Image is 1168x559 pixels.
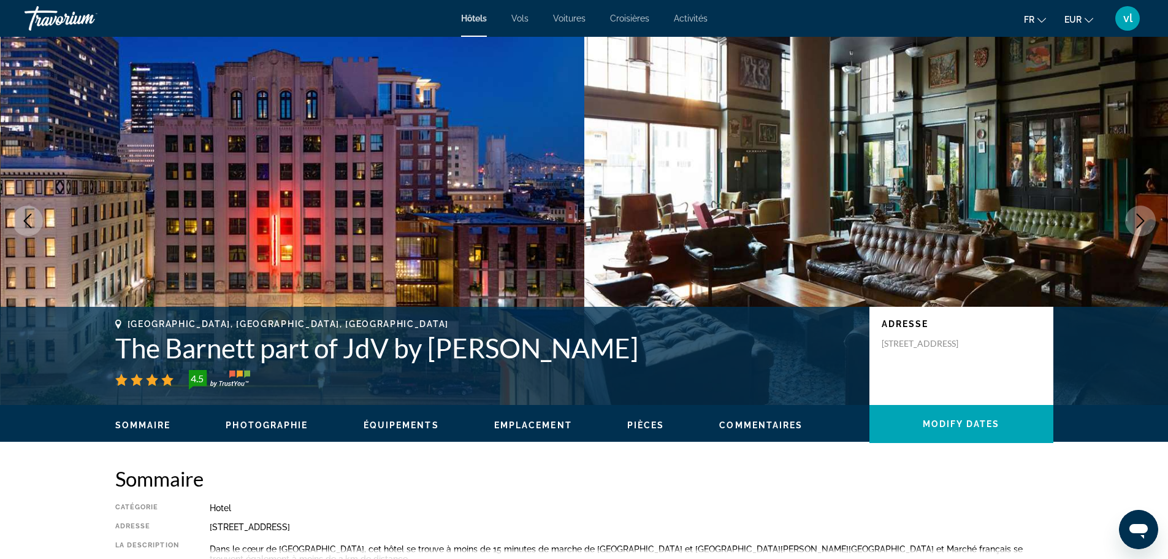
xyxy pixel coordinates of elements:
[719,420,803,431] button: Commentaires
[511,13,529,23] a: Vols
[210,503,1053,513] div: Hotel
[1024,10,1046,28] button: Change language
[115,420,171,430] span: Sommaire
[494,420,572,431] button: Emplacement
[1123,12,1132,25] span: vl
[115,420,171,431] button: Sommaire
[923,419,999,429] span: Modify Dates
[364,420,439,430] span: Équipements
[128,319,449,329] span: [GEOGRAPHIC_DATA], [GEOGRAPHIC_DATA], [GEOGRAPHIC_DATA]
[115,503,179,513] div: Catégorie
[553,13,586,23] a: Voitures
[882,319,1041,329] p: Adresse
[115,522,179,532] div: Adresse
[610,13,649,23] a: Croisières
[882,338,980,349] p: [STREET_ADDRESS]
[25,2,147,34] a: Travorium
[115,332,857,364] h1: The Barnett part of JdV by [PERSON_NAME]
[1064,10,1093,28] button: Change currency
[189,370,250,390] img: trustyou-badge-hor.svg
[226,420,308,430] span: Photographie
[627,420,665,430] span: Pièces
[1112,6,1143,31] button: User Menu
[12,206,43,236] button: Previous image
[869,405,1053,443] button: Modify Dates
[719,420,803,430] span: Commentaires
[674,13,708,23] a: Activités
[461,13,487,23] a: Hôtels
[226,420,308,431] button: Photographie
[364,420,439,431] button: Équipements
[1119,510,1158,549] iframe: Bouton de lancement de la fenêtre de messagerie
[210,522,1053,532] div: [STREET_ADDRESS]
[1024,15,1034,25] span: fr
[627,420,665,431] button: Pièces
[1125,206,1156,236] button: Next image
[494,420,572,430] span: Emplacement
[1064,15,1082,25] span: EUR
[115,466,1053,491] h2: Sommaire
[185,371,210,386] div: 4.5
